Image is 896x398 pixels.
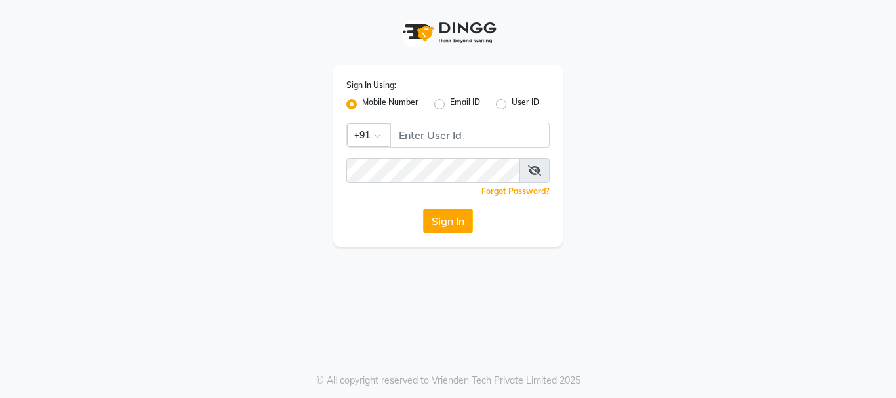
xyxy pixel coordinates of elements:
[512,96,539,112] label: User ID
[396,13,500,52] img: logo1.svg
[362,96,418,112] label: Mobile Number
[390,123,550,148] input: Username
[481,186,550,196] a: Forgot Password?
[423,209,473,233] button: Sign In
[346,158,520,183] input: Username
[450,96,480,112] label: Email ID
[346,79,396,91] label: Sign In Using:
